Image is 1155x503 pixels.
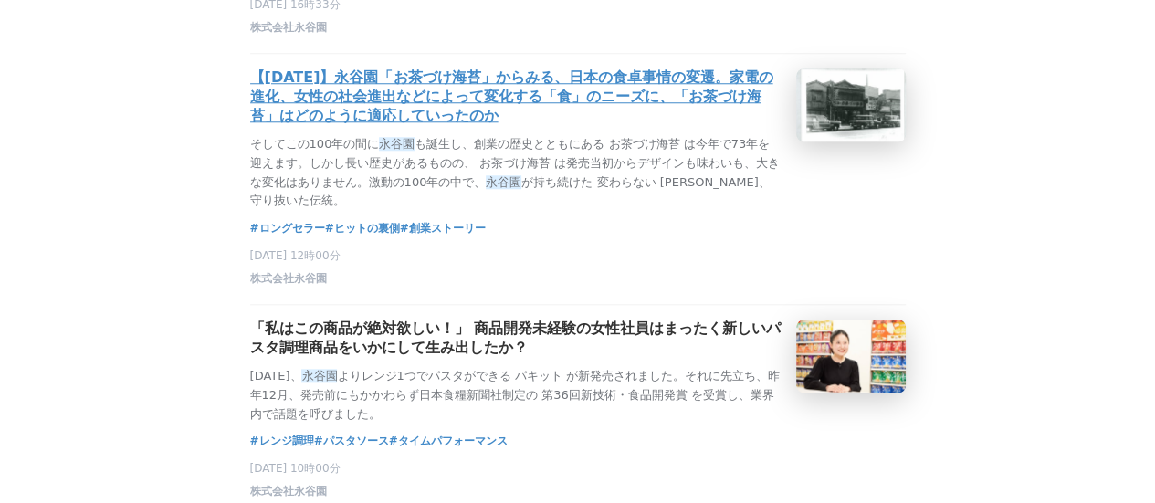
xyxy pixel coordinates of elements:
a: #創業ストーリー [400,219,486,237]
a: 「私はこの商品が絶対欲しい！」 商品開発未経験の女性社員はまったく新しいパスタ調理商品をいかにして生み出したか？[DATE]、永谷園よりレンジ1つでパスタができる パキット が新発売されました。... [250,320,906,424]
p: そしてこの100年の間に も誕生し、創業の歴史とともにある お茶づけ海苔 は今年で73年を迎えます。しかし長い歴史があるものの、 お茶づけ海苔 は発売当初からデザインも味わいも、大きな変化はあり... [250,135,782,211]
a: #ロングセラー [250,219,325,237]
a: #タイムパフォーマンス [389,432,508,450]
span: 株式会社永谷園 [250,20,327,36]
em: 永谷園 [486,175,521,189]
a: 株式会社永谷園 [250,26,327,38]
em: 永谷園 [301,369,337,382]
p: [DATE] 10時00分 [250,461,906,477]
a: 株式会社永谷園 [250,489,327,502]
em: 永谷園 [379,137,415,151]
p: [DATE] 12時00分 [250,248,906,264]
h3: 「私はこの商品が絶対欲しい！」 商品開発未経験の女性社員はまったく新しいパスタ調理商品をいかにして生み出したか？ [250,320,782,358]
a: #パスタソース [314,432,389,450]
a: 【[DATE]】永谷園「お茶づけ海苔」からみる、日本の食卓事情の変遷。家電の進化、女性の社会進出などによって変化する「食」のニーズに、「お茶づけ海苔」はどのように適応していったのかそしてこの10... [250,68,906,211]
span: 株式会社永谷園 [250,271,327,287]
a: 株式会社永谷園 [250,277,327,289]
span: 株式会社永谷園 [250,484,327,499]
p: [DATE]、 よりレンジ1つでパスタができる パキット が新発売されました。それに先立ち、昨年12月、発売前にもかかわらず日本食糧新聞社制定の 第36回新技術・食品開発賞 を受賞し、業界内で話... [250,367,782,424]
a: #レンジ調理 [250,432,314,450]
h3: 【[DATE]】永谷園「お茶づけ海苔」からみる、日本の食卓事情の変遷。家電の進化、女性の社会進出などによって変化する「食」のニーズに、「お茶づけ海苔」はどのように適応していったのか [250,68,782,126]
a: #ヒットの裏側 [325,219,400,237]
